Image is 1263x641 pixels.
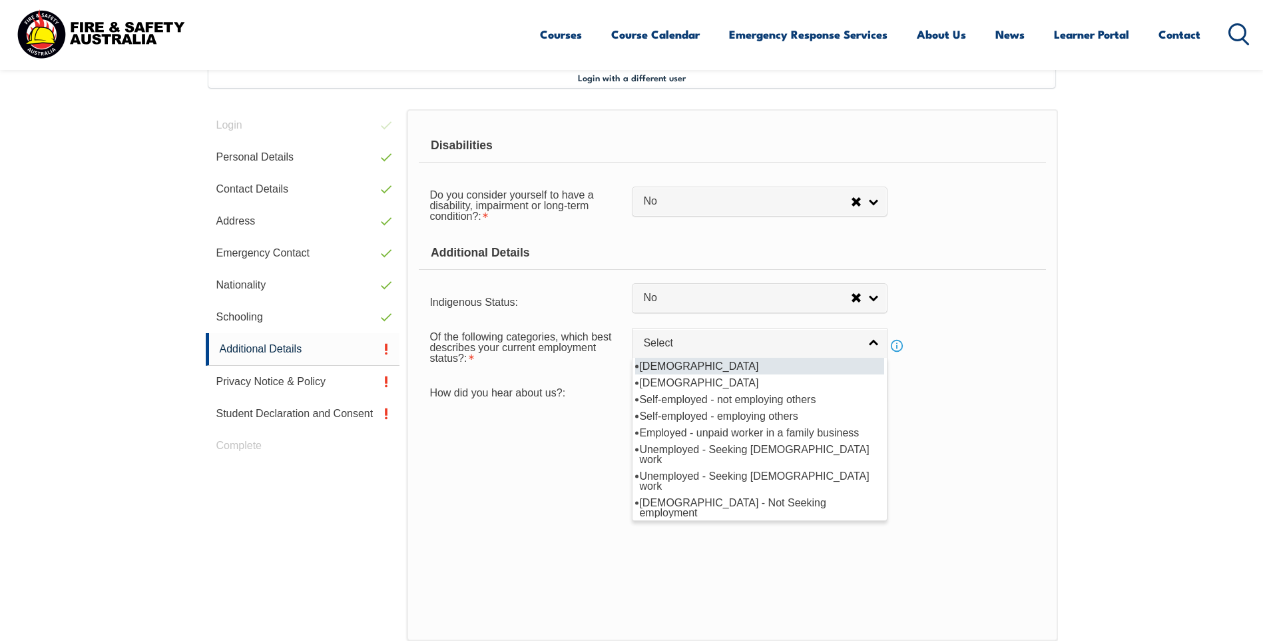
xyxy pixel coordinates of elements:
span: Of the following categories, which best describes your current employment status?: [429,331,611,364]
a: About Us [917,17,966,52]
span: Select [643,336,859,350]
a: Personal Details [206,141,400,173]
a: Address [206,205,400,237]
a: Emergency Response Services [729,17,887,52]
a: Emergency Contact [206,237,400,269]
a: Contact Details [206,173,400,205]
a: Learner Portal [1054,17,1129,52]
span: Do you consider yourself to have a disability, impairment or long-term condition?: [429,189,593,222]
a: Additional Details [206,333,400,366]
span: Login with a different user [578,72,686,83]
li: Self-employed - not employing others [635,391,884,408]
a: Schooling [206,301,400,333]
span: Indigenous Status: [429,297,518,308]
a: Courses [540,17,582,52]
li: Unemployed - Seeking [DEMOGRAPHIC_DATA] work [635,468,884,494]
span: No [643,195,851,209]
a: Course Calendar [611,17,700,52]
li: [DEMOGRAPHIC_DATA] [635,374,884,391]
div: Additional Details [419,237,1045,270]
a: Contact [1158,17,1200,52]
a: Student Declaration and Consent [206,398,400,430]
li: [DEMOGRAPHIC_DATA] [635,358,884,374]
a: Privacy Notice & Policy [206,366,400,398]
li: Employed - unpaid worker in a family business [635,424,884,441]
li: [DEMOGRAPHIC_DATA] - Not Seeking employment [635,494,884,521]
div: Disabilities [419,129,1045,163]
div: Do you consider yourself to have a disability, impairment or long-term condition? is required. [419,181,632,229]
span: No [643,291,851,305]
li: Unemployed - Seeking [DEMOGRAPHIC_DATA] work [635,441,884,468]
span: How did you hear about us?: [429,387,565,398]
div: Of the following categories, which best describes your current employment status? is required. [419,322,632,370]
a: Nationality [206,269,400,301]
li: Self-employed - employing others [635,408,884,424]
a: News [995,17,1025,52]
a: Info [887,336,906,355]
